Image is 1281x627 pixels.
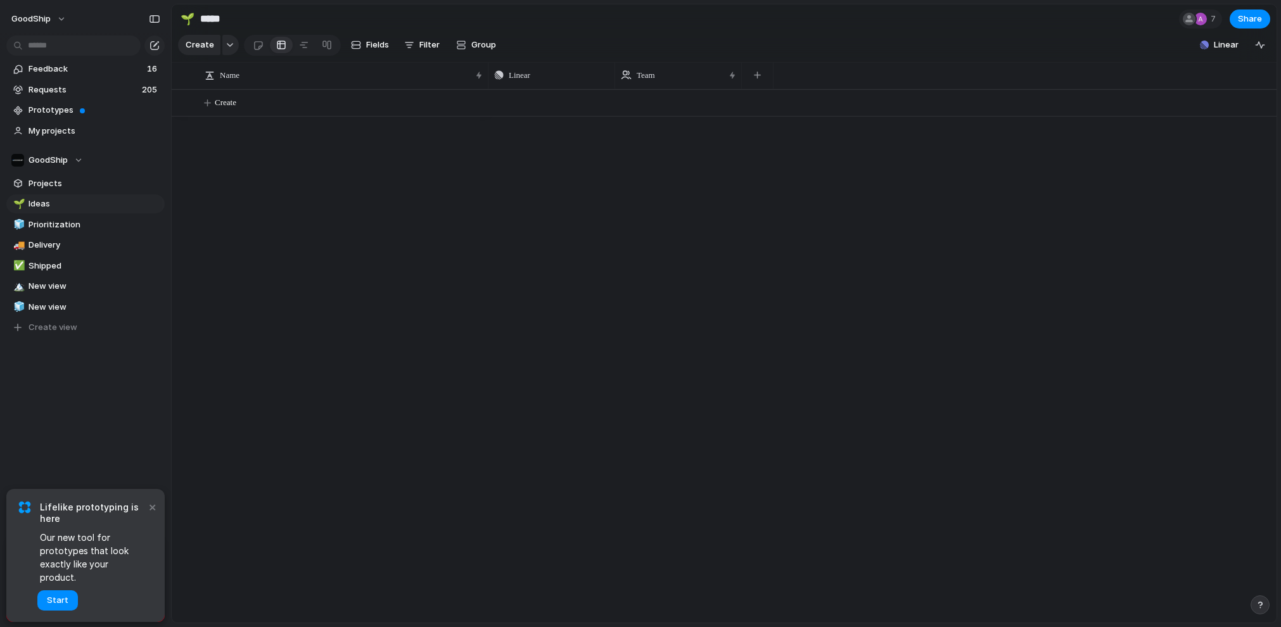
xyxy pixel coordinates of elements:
[399,35,445,55] button: Filter
[6,151,165,170] button: GoodShip
[6,318,165,337] button: Create view
[1211,13,1220,25] span: 7
[215,96,236,109] span: Create
[29,280,160,293] span: New view
[13,217,22,232] div: 🧊
[637,69,655,82] span: Team
[346,35,394,55] button: Fields
[419,39,440,51] span: Filter
[186,39,214,51] span: Create
[11,301,24,313] button: 🧊
[6,215,165,234] a: 🧊Prioritization
[11,198,24,210] button: 🌱
[29,301,160,313] span: New view
[29,260,160,272] span: Shipped
[11,260,24,272] button: ✅
[13,197,22,212] div: 🌱
[29,104,160,117] span: Prototypes
[11,13,51,25] span: GoodShip
[11,280,24,293] button: 🏔️
[13,300,22,314] div: 🧊
[1238,13,1262,25] span: Share
[220,69,239,82] span: Name
[181,10,194,27] div: 🌱
[29,177,160,190] span: Projects
[6,60,165,79] a: Feedback16
[40,502,146,524] span: Lifelike prototyping is here
[29,84,138,96] span: Requests
[40,531,146,584] span: Our new tool for prototypes that look exactly like your product.
[6,277,165,296] a: 🏔️New view
[11,218,24,231] button: 🧊
[11,239,24,251] button: 🚚
[6,298,165,317] a: 🧊New view
[6,9,73,29] button: GoodShip
[1195,35,1244,54] button: Linear
[29,154,68,167] span: GoodShip
[471,39,496,51] span: Group
[29,63,143,75] span: Feedback
[13,258,22,273] div: ✅
[29,198,160,210] span: Ideas
[178,35,220,55] button: Create
[29,125,160,137] span: My projects
[1214,39,1239,51] span: Linear
[144,499,160,514] button: Dismiss
[6,122,165,141] a: My projects
[6,256,165,275] a: ✅Shipped
[6,194,165,213] a: 🌱Ideas
[177,9,198,29] button: 🌱
[29,321,77,334] span: Create view
[1230,9,1270,28] button: Share
[6,236,165,255] a: 🚚Delivery
[13,238,22,253] div: 🚚
[29,239,160,251] span: Delivery
[6,101,165,120] a: Prototypes
[13,279,22,294] div: 🏔️
[6,80,165,99] a: Requests205
[6,174,165,193] a: Projects
[47,594,68,607] span: Start
[366,39,389,51] span: Fields
[37,590,78,611] button: Start
[147,63,160,75] span: 16
[509,69,530,82] span: Linear
[29,218,160,231] span: Prioritization
[450,35,502,55] button: Group
[142,84,160,96] span: 205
